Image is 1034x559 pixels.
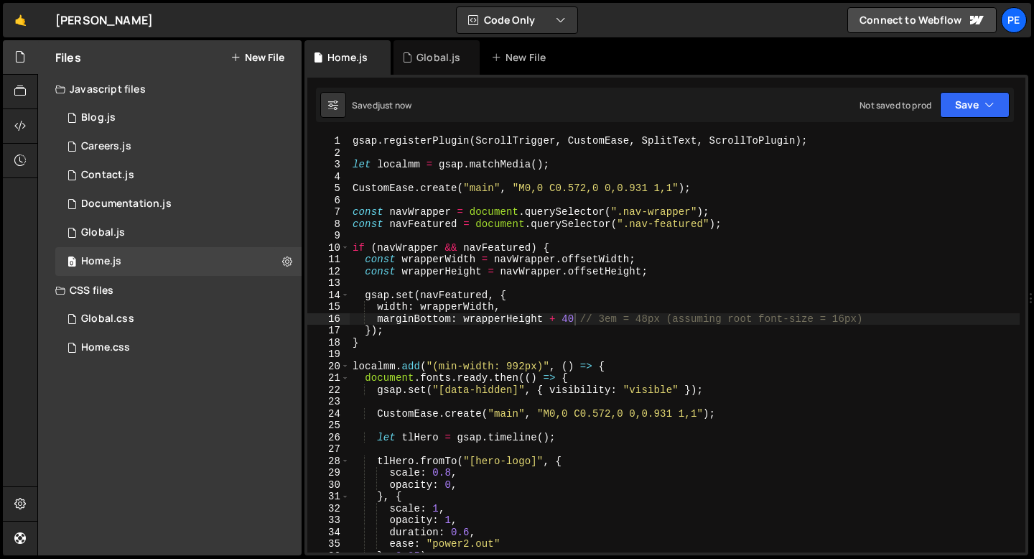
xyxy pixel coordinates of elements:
div: 6 [307,195,350,207]
div: 7 [307,206,350,218]
div: 1 [307,135,350,147]
div: 29 [307,467,350,479]
div: 3 [307,159,350,171]
div: Documentation.js [81,198,172,211]
a: 🤙 [3,3,38,37]
div: New File [491,50,551,65]
div: 5 [307,183,350,195]
div: Home.css [81,341,130,354]
div: Blog.js [81,111,116,124]
div: 10 [307,242,350,254]
div: 34 [307,527,350,539]
div: Saved [352,99,411,111]
div: 17 [307,325,350,337]
div: [PERSON_NAME] [55,11,153,29]
div: 20 [307,361,350,373]
div: 23 [307,396,350,408]
div: 22 [307,384,350,397]
div: 9 [307,230,350,242]
div: 17084/47047.js [55,247,302,276]
div: 31 [307,491,350,503]
div: Not saved to prod [860,99,931,111]
div: 32 [307,503,350,515]
div: 18 [307,337,350,349]
div: 24 [307,408,350,420]
div: 33 [307,514,350,527]
div: 28 [307,456,350,468]
div: 2 [307,147,350,160]
div: 8 [307,218,350,231]
div: Home.js [81,255,121,268]
h2: Files [55,50,81,65]
div: CSS files [38,276,302,305]
div: Global.js [416,50,460,65]
div: 17084/47049.css [55,333,302,362]
div: 14 [307,290,350,302]
div: Careers.js [81,140,131,153]
div: 35 [307,538,350,550]
div: 17084/47227.js [55,190,302,218]
div: 19 [307,348,350,361]
div: Home.js [327,50,368,65]
div: 11 [307,254,350,266]
div: 27 [307,443,350,456]
div: 17084/47050.css [55,305,302,333]
a: Pe [1001,7,1027,33]
div: 25 [307,420,350,432]
div: 21 [307,372,350,384]
div: Javascript files [38,75,302,103]
button: Code Only [457,7,577,33]
div: 17084/47187.js [55,132,302,161]
div: 15 [307,301,350,313]
a: Connect to Webflow [847,7,997,33]
div: 17084/47191.js [55,161,302,190]
div: 16 [307,313,350,325]
button: New File [230,52,284,63]
div: just now [378,99,411,111]
div: Global.js [81,226,125,239]
div: 17084/47048.js [55,218,302,247]
div: 17084/47211.js [55,103,302,132]
div: 13 [307,277,350,290]
div: 4 [307,171,350,183]
span: 0 [67,257,76,269]
button: Save [940,92,1010,118]
div: 30 [307,479,350,491]
div: Contact.js [81,169,134,182]
div: 12 [307,266,350,278]
div: Global.css [81,313,134,325]
div: 26 [307,432,350,444]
